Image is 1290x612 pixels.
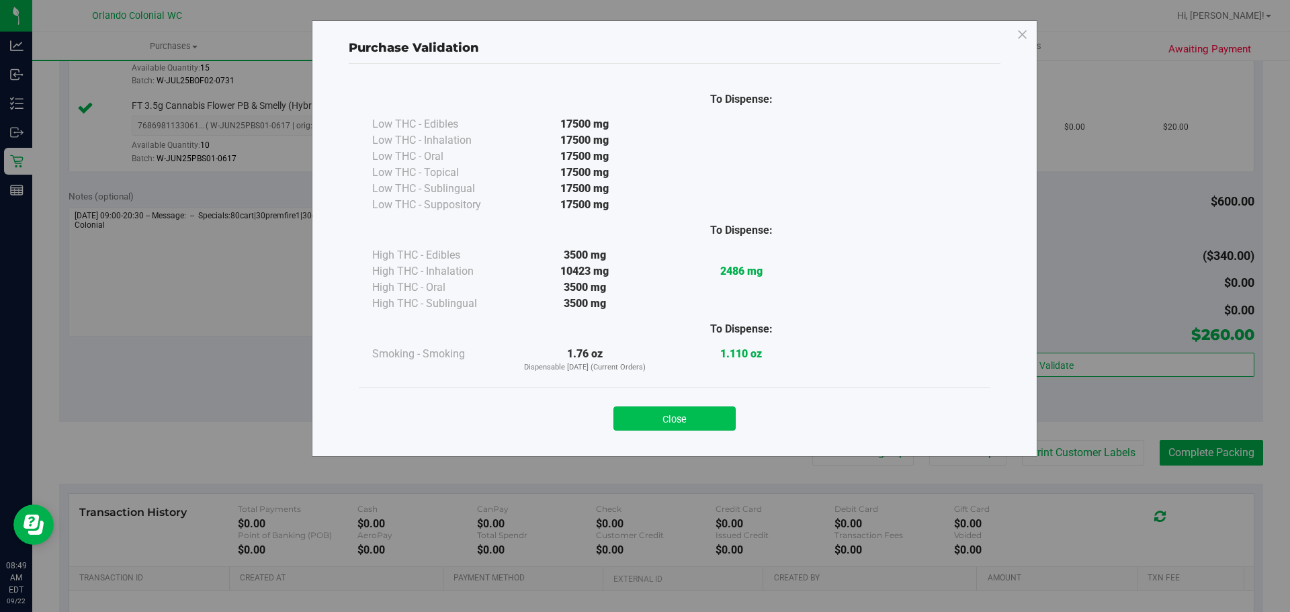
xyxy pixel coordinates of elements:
[13,505,54,545] iframe: Resource center
[507,181,663,197] div: 17500 mg
[372,197,507,213] div: Low THC - Suppository
[372,279,507,296] div: High THC - Oral
[507,296,663,312] div: 3500 mg
[613,406,736,431] button: Close
[349,40,479,55] span: Purchase Validation
[507,279,663,296] div: 3500 mg
[663,321,820,337] div: To Dispense:
[372,346,507,362] div: Smoking - Smoking
[372,148,507,165] div: Low THC - Oral
[507,247,663,263] div: 3500 mg
[507,165,663,181] div: 17500 mg
[372,263,507,279] div: High THC - Inhalation
[663,91,820,107] div: To Dispense:
[720,265,763,277] strong: 2486 mg
[507,132,663,148] div: 17500 mg
[372,165,507,181] div: Low THC - Topical
[507,263,663,279] div: 10423 mg
[507,346,663,374] div: 1.76 oz
[507,362,663,374] p: Dispensable [DATE] (Current Orders)
[663,222,820,238] div: To Dispense:
[720,347,762,360] strong: 1.110 oz
[372,296,507,312] div: High THC - Sublingual
[372,132,507,148] div: Low THC - Inhalation
[507,148,663,165] div: 17500 mg
[372,181,507,197] div: Low THC - Sublingual
[507,116,663,132] div: 17500 mg
[372,116,507,132] div: Low THC - Edibles
[507,197,663,213] div: 17500 mg
[372,247,507,263] div: High THC - Edibles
